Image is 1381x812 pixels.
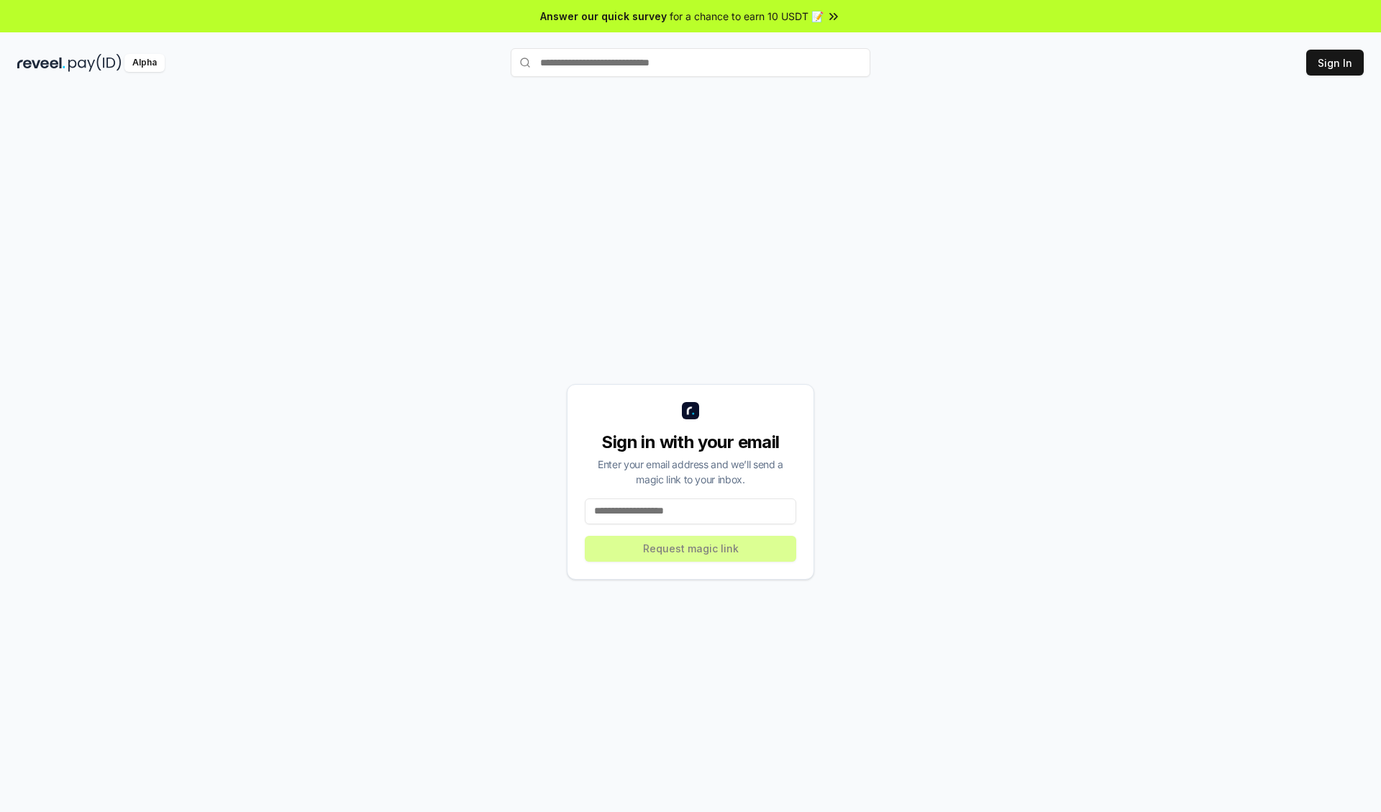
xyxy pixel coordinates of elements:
div: Enter your email address and we’ll send a magic link to your inbox. [585,457,796,487]
img: logo_small [682,402,699,419]
img: pay_id [68,54,122,72]
div: Alpha [124,54,165,72]
img: reveel_dark [17,54,65,72]
button: Sign In [1306,50,1364,76]
div: Sign in with your email [585,431,796,454]
span: Answer our quick survey [540,9,667,24]
span: for a chance to earn 10 USDT 📝 [670,9,824,24]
